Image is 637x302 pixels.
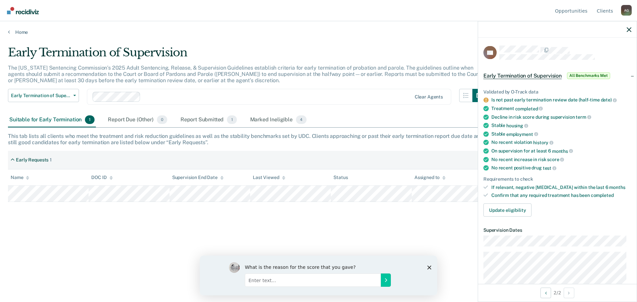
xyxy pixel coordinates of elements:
[591,193,614,198] span: completed
[491,105,631,111] div: Treatment
[533,140,553,145] span: history
[414,175,446,180] div: Assigned to
[50,157,52,163] div: 1
[179,113,238,127] div: Report Submitted
[253,175,285,180] div: Last Viewed
[515,106,543,111] span: completed
[576,114,591,120] span: term
[543,165,556,170] span: test
[478,65,637,86] div: Early Termination of SupervisionAll Benchmarks Met
[483,89,631,94] div: Validated by O-Track data
[8,46,486,65] div: Early Termination of Supervision
[483,72,562,79] span: Early Termination of Supervision
[91,175,112,180] div: DOC ID
[491,114,631,120] div: Decline in risk score during supervision
[296,115,307,124] span: 4
[415,94,443,100] div: Clear agents
[506,123,528,128] span: housing
[491,193,631,198] div: Confirm that any required treatment has been
[552,148,573,153] span: months
[200,256,437,295] iframe: Survey by Kim from Recidiviz
[491,140,631,146] div: No recent violation
[491,97,631,103] div: Is not past early termination review date (half-time date)
[16,157,48,163] div: Early Requests
[85,115,95,124] span: 1
[483,204,531,217] button: Update eligibility
[621,5,632,16] button: Profile dropdown button
[11,93,71,98] span: Early Termination of Supervision
[483,176,631,182] div: Requirements to check
[491,165,631,171] div: No recent positive drug
[491,123,631,129] div: Stable
[172,175,224,180] div: Supervision End Date
[567,72,610,79] span: All Benchmarks Met
[227,115,237,124] span: 1
[483,227,631,233] dt: Supervision Dates
[540,287,551,298] button: Previous Opportunity
[249,113,308,127] div: Marked Ineligible
[506,131,538,137] span: employment
[564,287,574,298] button: Next Opportunity
[491,184,631,190] div: If relevant, negative [MEDICAL_DATA] within the last 6
[8,113,96,127] div: Suitable for Early Termination
[8,133,629,146] div: This tab lists all clients who meet the treatment and risk reduction guidelines as well as the st...
[7,7,39,14] img: Recidiviz
[8,29,629,35] a: Home
[333,175,348,180] div: Status
[609,184,625,190] span: months
[8,65,480,84] p: The [US_STATE] Sentencing Commission’s 2025 Adult Sentencing, Release, & Supervision Guidelines e...
[621,5,632,16] div: A G
[491,156,631,162] div: No recent increase in risk
[547,157,564,162] span: score
[157,115,167,124] span: 0
[106,113,168,127] div: Report Due (Other)
[491,131,631,137] div: Stable
[11,175,29,180] div: Name
[491,148,631,154] div: On supervision for at least 6
[478,284,637,301] div: 2 / 2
